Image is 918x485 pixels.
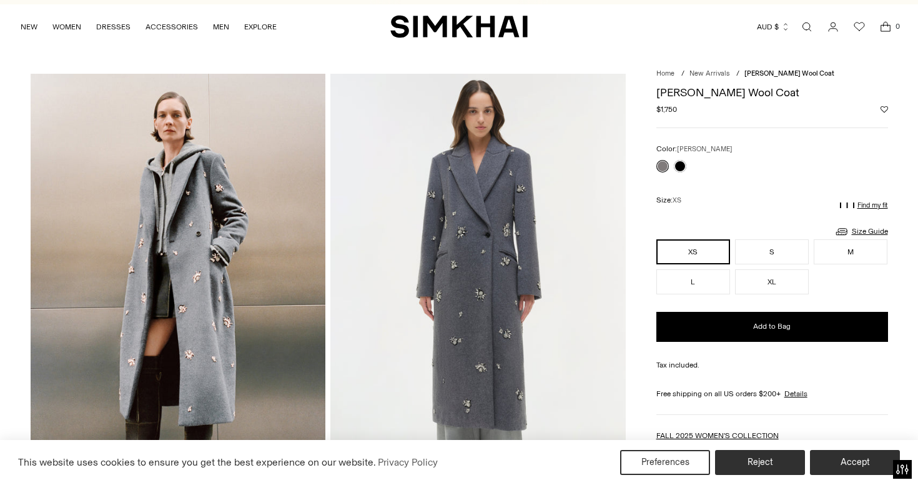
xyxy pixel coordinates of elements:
[656,359,888,371] div: Tax included.
[244,13,277,41] a: EXPLORE
[21,13,37,41] a: NEW
[810,450,900,475] button: Accept
[656,388,888,399] div: Free shipping on all US orders $200+
[656,194,681,206] label: Size:
[656,239,730,264] button: XS
[794,14,819,39] a: Open search modal
[735,239,809,264] button: S
[834,224,888,239] a: Size Guide
[847,14,872,39] a: Wishlist
[744,69,834,77] span: [PERSON_NAME] Wool Coat
[656,312,888,342] button: Add to Bag
[681,69,684,79] div: /
[213,13,229,41] a: MEN
[390,14,528,39] a: SIMKHAI
[689,69,729,77] a: New Arrivals
[656,143,733,155] label: Color:
[814,239,887,264] button: M
[757,13,790,41] button: AUD $
[656,104,677,115] span: $1,750
[753,321,791,332] span: Add to Bag
[376,453,440,472] a: Privacy Policy (opens in a new tab)
[146,13,198,41] a: ACCESSORIES
[620,450,710,475] button: Preferences
[735,269,809,294] button: XL
[656,269,730,294] button: L
[656,69,888,79] nav: breadcrumbs
[892,21,903,32] span: 0
[784,388,807,399] a: Details
[656,87,888,98] h1: [PERSON_NAME] Wool Coat
[821,14,846,39] a: Go to the account page
[656,69,674,77] a: Home
[96,13,131,41] a: DRESSES
[873,14,898,39] a: Open cart modal
[715,450,805,475] button: Reject
[18,456,376,468] span: This website uses cookies to ensure you get the best experience on our website.
[673,196,681,204] span: XS
[881,106,888,113] button: Add to Wishlist
[52,13,81,41] a: WOMEN
[656,431,779,440] a: FALL 2025 WOMEN'S COLLECTION
[677,145,733,153] span: [PERSON_NAME]
[736,69,739,79] div: /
